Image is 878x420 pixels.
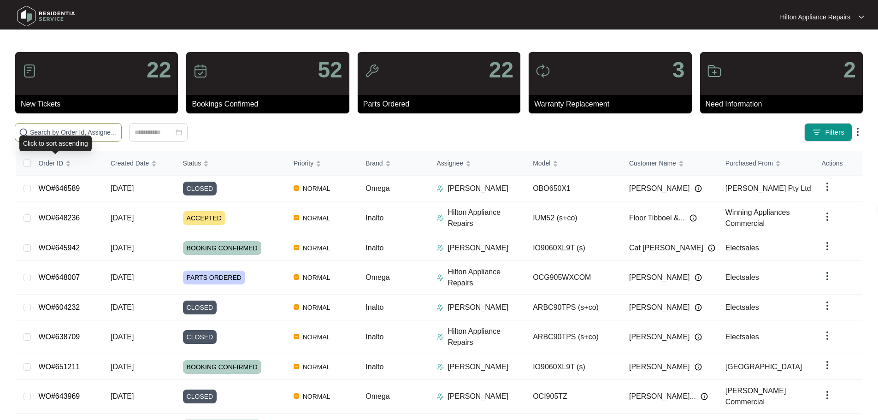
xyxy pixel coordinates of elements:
[852,126,863,137] img: dropdown arrow
[629,213,685,224] span: Floor Tibboel &...
[111,244,134,252] span: [DATE]
[19,136,92,151] div: Click to sort ascending
[695,333,702,341] img: Info icon
[448,243,508,254] p: [PERSON_NAME]
[489,59,513,81] p: 22
[183,241,261,255] span: BOOKING CONFIRMED
[365,214,383,222] span: Inalto
[525,235,622,261] td: IO9060XL9T (s)
[622,151,718,176] th: Customer Name
[294,393,299,399] img: Vercel Logo
[533,158,550,168] span: Model
[111,214,134,222] span: [DATE]
[294,245,299,250] img: Vercel Logo
[804,123,852,142] button: filter iconFilters
[525,261,622,295] td: OCG905WXCOM
[822,300,833,311] img: dropdown arrow
[183,182,217,195] span: CLOSED
[436,363,444,371] img: Assigner Icon
[436,274,444,281] img: Assigner Icon
[825,128,844,137] span: Filters
[672,59,685,81] p: 3
[38,273,80,281] a: WO#648007
[629,302,690,313] span: [PERSON_NAME]
[725,244,759,252] span: Electsales
[695,274,702,281] img: Info icon
[859,15,864,19] img: dropdown arrow
[38,333,80,341] a: WO#638709
[38,158,63,168] span: Order ID
[525,201,622,235] td: IUM52 (s+co)
[436,333,444,341] img: Assigner Icon
[111,392,134,400] span: [DATE]
[525,380,622,414] td: OCI905TZ
[822,211,833,222] img: dropdown arrow
[183,360,261,374] span: BOOKING CONFIRMED
[701,393,708,400] img: Info icon
[192,99,349,110] p: Bookings Confirmed
[448,302,508,313] p: [PERSON_NAME]
[725,158,773,168] span: Purchased From
[299,331,334,343] span: NORMAL
[365,333,383,341] span: Inalto
[525,176,622,201] td: OBO650X1
[299,183,334,194] span: NORMAL
[365,158,383,168] span: Brand
[822,360,833,371] img: dropdown arrow
[436,214,444,222] img: Assigner Icon
[318,59,342,81] p: 52
[299,243,334,254] span: NORMAL
[695,185,702,192] img: Info icon
[525,320,622,354] td: ARBC90TPS (s+co)
[689,214,697,222] img: Info icon
[111,158,149,168] span: Created Date
[294,158,314,168] span: Priority
[38,244,80,252] a: WO#645942
[629,183,690,194] span: [PERSON_NAME]
[38,392,80,400] a: WO#643969
[294,304,299,310] img: Vercel Logo
[534,99,691,110] p: Warranty Replacement
[365,64,379,78] img: icon
[436,185,444,192] img: Assigner Icon
[365,363,383,371] span: Inalto
[448,207,525,229] p: Hilton Appliance Repairs
[448,326,525,348] p: Hilton Appliance Repairs
[629,158,676,168] span: Customer Name
[695,363,702,371] img: Info icon
[725,387,786,406] span: [PERSON_NAME] Commercial
[629,243,703,254] span: Cat [PERSON_NAME]
[294,274,299,280] img: Vercel Logo
[706,99,863,110] p: Need Information
[718,151,814,176] th: Purchased From
[21,99,178,110] p: New Tickets
[286,151,359,176] th: Priority
[38,214,80,222] a: WO#648236
[183,271,245,284] span: PARTS ORDERED
[14,2,78,30] img: residentia service logo
[436,244,444,252] img: Assigner Icon
[822,390,833,401] img: dropdown arrow
[294,334,299,339] img: Vercel Logo
[708,244,715,252] img: Info icon
[822,271,833,282] img: dropdown arrow
[780,12,850,22] p: Hilton Appliance Repairs
[525,354,622,380] td: IO9060XL9T (s)
[363,99,520,110] p: Parts Ordered
[822,330,833,341] img: dropdown arrow
[629,272,690,283] span: [PERSON_NAME]
[629,331,690,343] span: [PERSON_NAME]
[448,361,508,373] p: [PERSON_NAME]
[725,363,802,371] span: [GEOGRAPHIC_DATA]
[299,391,334,402] span: NORMAL
[525,295,622,320] td: ARBC90TPS (s+co)
[30,127,118,137] input: Search by Order Id, Assignee Name, Customer Name, Brand and Model
[629,361,690,373] span: [PERSON_NAME]
[695,304,702,311] img: Info icon
[193,64,208,78] img: icon
[365,303,383,311] span: Inalto
[525,151,622,176] th: Model
[629,391,696,402] span: [PERSON_NAME]...
[183,301,217,314] span: CLOSED
[111,333,134,341] span: [DATE]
